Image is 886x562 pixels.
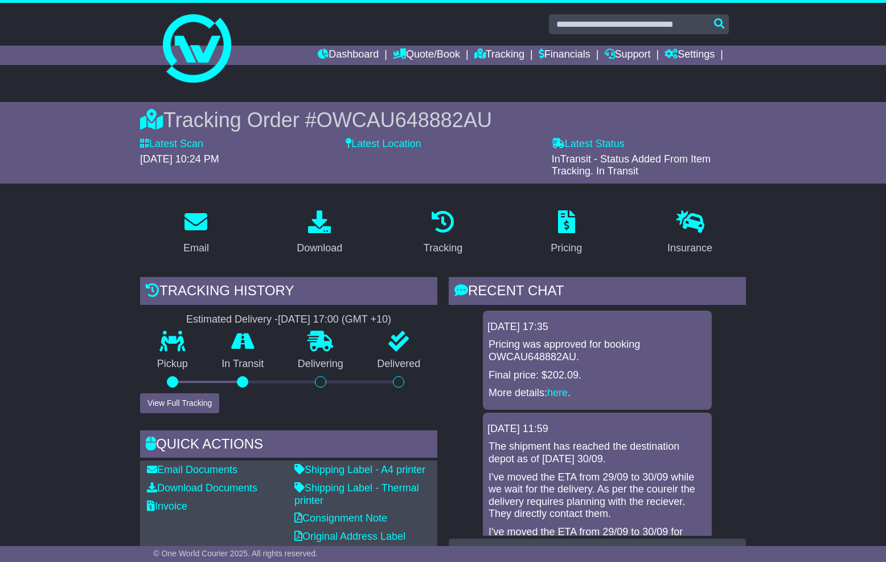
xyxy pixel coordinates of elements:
[281,358,360,370] p: Delivering
[140,358,205,370] p: Pickup
[487,321,707,333] div: [DATE] 17:35
[543,206,589,260] a: Pricing
[487,423,707,435] div: [DATE] 11:59
[424,241,462,256] div: Tracking
[176,206,216,260] a: Email
[153,549,318,558] span: © One World Courier 2025. All rights reserved.
[147,482,257,494] a: Download Documents
[294,512,387,524] a: Consignment Note
[547,387,568,398] a: here
[489,339,706,363] p: Pricing was approved for booking OWCAU648882AU.
[346,138,421,150] label: Latest Location
[489,526,706,551] p: I've moved the ETA from 29/09 to 30/09 for monitoring purposes.
[278,313,391,326] div: [DATE] 17:00 (GMT +10)
[140,393,219,413] button: View Full Tracking
[140,277,437,308] div: Tracking history
[147,500,187,512] a: Invoice
[294,482,419,506] a: Shipping Label - Thermal printer
[140,138,203,150] label: Latest Scan
[539,46,590,65] a: Financials
[489,471,706,520] p: I've moved the ETA from 29/09 to 30/09 while we wait for the delivery. As per the coureir the del...
[393,46,460,65] a: Quote/Book
[552,138,625,150] label: Latest Status
[140,108,746,132] div: Tracking Order #
[416,206,470,260] a: Tracking
[489,387,706,400] p: More details: .
[605,46,651,65] a: Support
[140,430,437,461] div: Quick Actions
[318,46,379,65] a: Dashboard
[660,206,720,260] a: Insurance
[147,464,237,475] a: Email Documents
[489,369,706,382] p: Final price: $202.09.
[205,358,281,370] p: In Transit
[317,108,492,132] span: OWCAU648882AU
[140,313,437,326] div: Estimated Delivery -
[140,153,219,165] span: [DATE] 10:24 PM
[667,241,712,256] div: Insurance
[183,241,209,256] div: Email
[474,46,524,65] a: Tracking
[552,153,711,177] span: InTransit - Status Added From Item Tracking. In Transit
[360,358,438,370] p: Delivered
[449,277,746,308] div: RECENT CHAT
[664,46,715,65] a: Settings
[551,241,582,256] div: Pricing
[489,441,706,465] p: The shipment has reached the destination depot as of [DATE] 30/09.
[294,464,425,475] a: Shipping Label - A4 printer
[297,241,342,256] div: Download
[289,206,350,260] a: Download
[294,531,405,542] a: Original Address Label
